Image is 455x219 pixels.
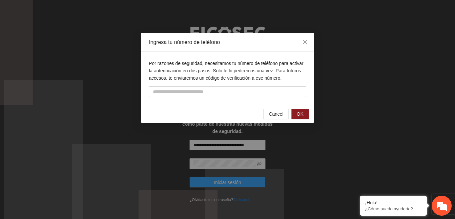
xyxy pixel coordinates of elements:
[302,39,308,45] span: close
[39,71,92,139] span: Estamos en línea.
[296,33,314,51] button: Close
[3,147,127,170] textarea: Escriba su mensaje y pulse “Intro”
[149,60,306,82] p: Por razones de seguridad, necesitamos tu número de teléfono para activar la autenticación en dos ...
[263,109,289,119] button: Cancel
[291,109,309,119] button: OK
[269,110,283,118] span: Cancel
[297,110,303,118] span: OK
[365,200,422,205] div: ¡Hola!
[35,34,112,43] div: Chatee con nosotros ahora
[149,39,306,46] div: Ingresa tu número de teléfono
[109,3,125,19] div: Minimizar ventana de chat en vivo
[365,206,422,211] p: ¿Cómo puedo ayudarte?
